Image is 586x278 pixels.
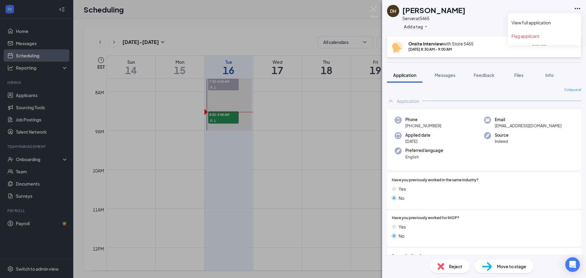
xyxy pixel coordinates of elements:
span: Yes [399,223,406,230]
span: No [399,195,404,201]
div: Server at 5465 [402,15,465,21]
span: Email [495,117,562,123]
span: Messages [435,72,455,78]
div: with Store 5465 [408,41,473,47]
span: Phone [405,117,441,123]
span: [DATE] [405,138,430,144]
span: Preferred language [405,147,443,153]
span: No [399,233,404,239]
b: Onsite Interview [408,41,443,46]
span: Collapse all [564,88,581,92]
div: [DATE] 8:30 AM - 9:00 AM [408,47,473,52]
span: Have you previously worked for IHOP? [392,215,459,221]
svg: Ellipses [574,5,581,12]
a: View full application [512,20,577,26]
button: PlusAdd a tag [402,23,429,30]
span: Application [393,72,416,78]
span: Yes [399,186,406,192]
span: Files [514,72,523,78]
span: Move to stage [497,263,526,270]
span: Are you looking for a: [392,253,429,259]
div: DH [390,8,396,14]
span: Reject [449,263,462,270]
span: [EMAIL_ADDRESS][DOMAIN_NAME] [495,123,562,129]
div: Application [397,98,419,104]
svg: Plus [424,25,428,28]
svg: ChevronUp [387,97,394,105]
div: Open Intercom Messenger [565,257,580,272]
h1: [PERSON_NAME] [402,5,465,15]
span: Feedback [474,72,494,78]
span: English [405,154,443,160]
span: Have you previously worked in the same industry? [392,177,479,183]
span: [PHONE_NUMBER] [405,123,441,129]
span: Indeed [495,138,508,144]
span: Info [545,72,554,78]
span: Source [495,132,508,138]
span: Applied date [405,132,430,138]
